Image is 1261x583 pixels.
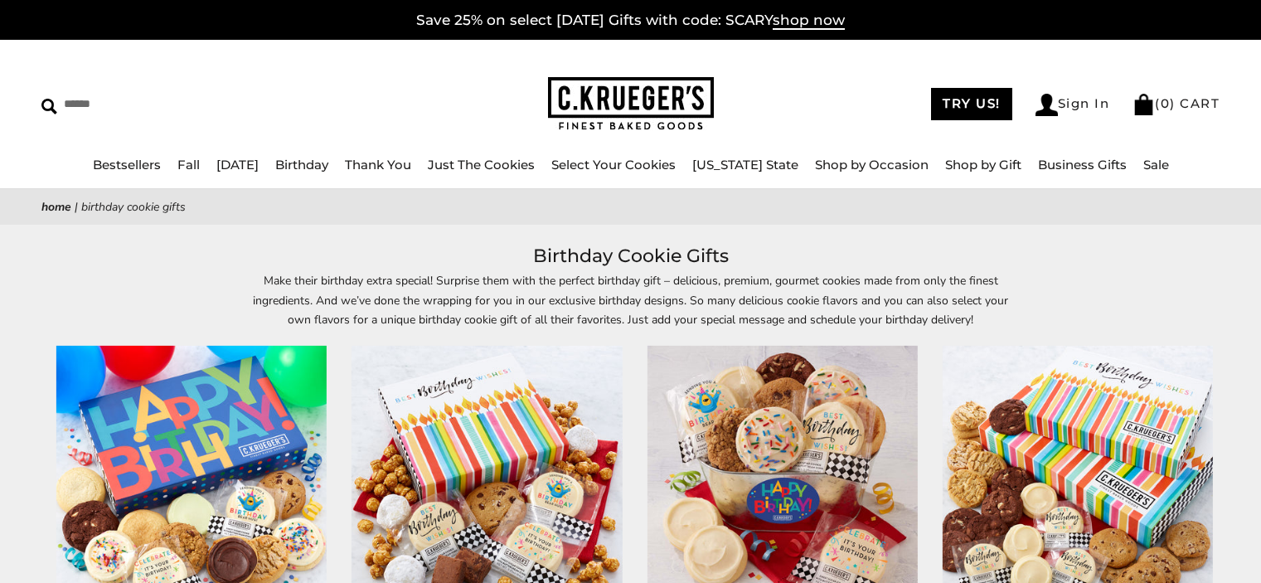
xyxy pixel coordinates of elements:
span: shop now [773,12,845,30]
img: Search [41,99,57,114]
span: 0 [1161,95,1171,111]
a: Fall [177,157,200,172]
a: Shop by Gift [945,157,1021,172]
a: Select Your Cookies [551,157,676,172]
img: C.KRUEGER'S [548,77,714,131]
span: Birthday Cookie Gifts [81,199,186,215]
a: Business Gifts [1038,157,1127,172]
a: TRY US! [931,88,1012,120]
a: Just The Cookies [428,157,535,172]
a: (0) CART [1132,95,1220,111]
a: [DATE] [216,157,259,172]
p: Make their birthday extra special! Surprise them with the perfect birthday gift – delicious, prem... [250,271,1012,328]
a: [US_STATE] State [692,157,798,172]
img: Bag [1132,94,1155,115]
span: | [75,199,78,215]
a: Birthday [275,157,328,172]
input: Search [41,91,321,117]
a: Bestsellers [93,157,161,172]
img: Account [1035,94,1058,116]
a: Sign In [1035,94,1110,116]
a: Shop by Occasion [815,157,929,172]
a: Sale [1143,157,1169,172]
a: Home [41,199,71,215]
a: Thank You [345,157,411,172]
nav: breadcrumbs [41,197,1220,216]
a: Save 25% on select [DATE] Gifts with code: SCARYshop now [416,12,845,30]
h1: Birthday Cookie Gifts [66,241,1195,271]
